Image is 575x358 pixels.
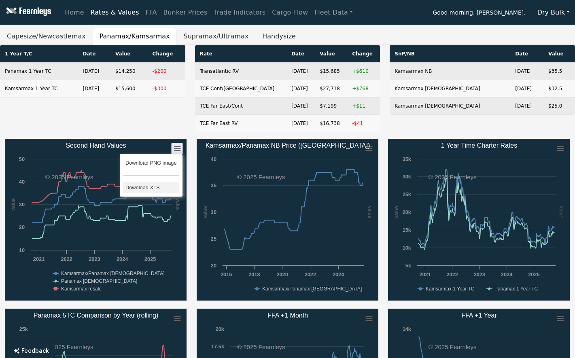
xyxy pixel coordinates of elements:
th: Change [347,45,380,63]
text: 2020 [276,271,288,278]
td: [DATE] [510,97,543,115]
th: Change [148,45,185,63]
a: Home [62,4,87,21]
text: © 2025 Fearnleys [237,174,285,180]
td: Kamsarmax [DEMOGRAPHIC_DATA] [390,80,510,97]
svg: 1 Year Time Charter Rates [388,139,570,301]
text: Panamax [DEMOGRAPHIC_DATA] [61,278,137,284]
a: Rates & Values [87,4,142,21]
text: 2023 [474,271,485,278]
text: 30 [19,201,25,208]
text: 10k [403,245,412,251]
text: 30 [210,209,216,215]
th: Date [286,45,315,63]
text: 40 [19,179,25,185]
td: $35.5 [543,63,575,80]
a: FFA [142,4,160,21]
text: 2016 [221,271,232,278]
text: 2024 [501,271,513,278]
td: +$11 [347,97,380,115]
td: [DATE] [78,80,110,97]
text: 2024 [117,256,128,262]
text: 2025 [144,256,156,262]
text: 10 [19,247,25,253]
th: Date [78,45,110,63]
th: Value [110,45,148,63]
text: 2022 [447,271,458,278]
text: 15k [403,227,412,233]
text: Panamax 1 Year TC [494,286,538,292]
text: 25 [210,236,216,242]
td: $14,250 [110,63,148,80]
span: Good morning, [PERSON_NAME]. [433,6,525,20]
td: $15,600 [110,80,148,97]
td: -$300 [148,80,185,97]
text: 20 [210,263,216,269]
text: © 2025 Fearnleys [237,343,285,350]
text: value [558,206,564,218]
button: Dry Bulk [532,5,575,20]
td: [DATE] [286,97,315,115]
td: Kamsarmax NB [390,63,510,80]
svg: Kamsarmax/Panamax NB Price (China) [197,139,378,301]
text: 5k [405,263,412,269]
text: 2021 [420,271,431,278]
td: TCE Cont/[GEOGRAPHIC_DATA] [195,80,286,97]
text: 2018 [248,271,260,278]
a: Cargo Flow [269,4,311,21]
text: Kamsarmax/Panamax [GEOGRAPHIC_DATA] [262,286,362,292]
text: 2022 [61,256,72,262]
td: [DATE] [286,63,315,80]
a: Fleet Data [311,4,356,21]
text: © 2025 Fearnleys [45,343,93,350]
th: Value [543,45,575,63]
text: 2024 [332,271,344,278]
th: Value [315,45,347,63]
text: Second Hand Values [66,142,126,149]
td: [DATE] [510,63,543,80]
text: 40 [210,156,216,162]
text: FFA +1 Month [267,312,308,319]
text: 17.5k [211,343,225,350]
td: -$41 [347,115,380,132]
td: [DATE] [78,63,110,80]
td: [DATE] [510,80,543,97]
text: 20 [19,224,25,230]
text: Kamsarmax 1 Year TC [426,286,475,292]
text: 25k [19,326,28,332]
text: 35 [210,182,216,189]
text: value [393,206,399,218]
th: Date [510,45,543,63]
th: SnP/NB [390,45,510,63]
td: $32.5 [543,80,575,97]
text: 2025 [528,271,539,278]
text: FFA +1 Year [462,312,497,319]
td: $27,718 [315,80,347,97]
td: +$768 [347,80,380,97]
text: 2021 [33,256,45,262]
th: Rate [195,45,286,63]
text: value [202,206,208,218]
text: 30k [403,174,412,180]
li: Download PNG image [123,157,179,169]
text: 20k [215,326,224,332]
text: 1 Year Time Charter Rates [441,142,518,149]
td: [DATE] [286,80,315,97]
text: © 2025 Fearnleys [429,174,477,180]
text: 35k [403,156,412,162]
button: Handysize [255,28,303,45]
text: © 2025 Fearnleys [45,174,93,180]
text: value [367,206,373,218]
text: Kamsarmax/Panamax NB Price ([GEOGRAPHIC_DATA]) [205,142,370,149]
text: Panamax 5TC Comparison by Year (rolling) [34,312,159,319]
text: Kamsarmax/Panamax [DEMOGRAPHIC_DATA] [61,271,165,276]
img: Fearnleys Logo [4,7,51,17]
text: 20k [403,209,412,215]
li: Download XLS [123,182,179,193]
text: Kamsarmax resale [61,286,102,292]
td: +$610 [347,63,380,80]
button: Supramax/Ultramax [176,28,255,45]
td: TCE Far East RV [195,115,286,132]
text: 14k [403,326,412,332]
text: 2022 [304,271,316,278]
